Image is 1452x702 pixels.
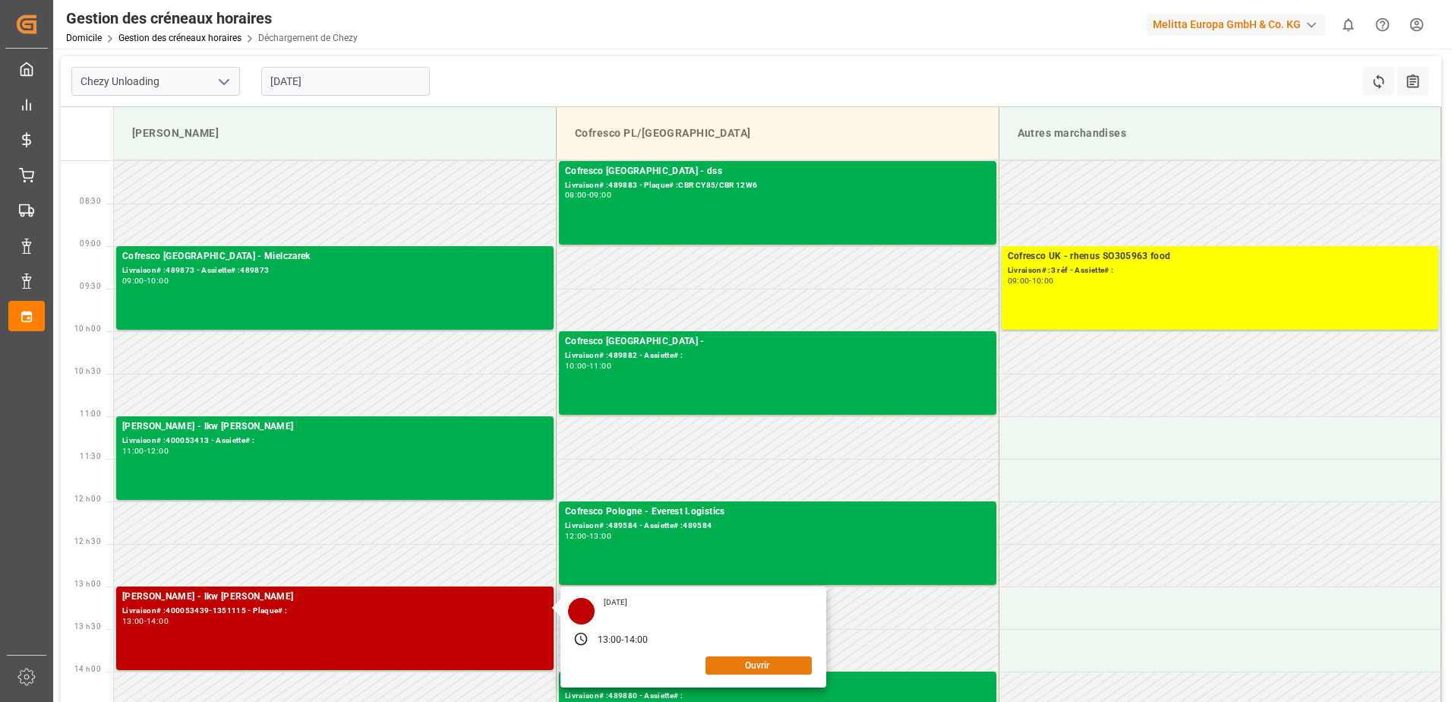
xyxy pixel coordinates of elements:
div: Livraison# :489584 - Assiette# :489584 [565,520,990,533]
div: Livraison# :489883 - Plaque# :CBR CY85/CBR 12W6 [565,179,990,192]
div: 13:00 [122,618,144,625]
div: - [587,362,589,369]
div: Autres marchandises [1012,119,1429,147]
div: 11:00 [122,447,144,454]
div: Cofresco [GEOGRAPHIC_DATA] - Mielczarek [122,249,548,264]
div: - [144,447,147,454]
div: Livraison# :400053413 - Assiette# : [122,435,548,447]
span: 09:30 [80,282,101,290]
div: 10:00 [1032,277,1054,284]
span: 09:00 [80,239,101,248]
span: 10 h 30 [74,367,101,375]
div: 08:00 [565,191,587,198]
span: 12 h 00 [74,495,101,503]
button: Afficher 0 nouvelles notifications [1331,8,1365,42]
div: [PERSON_NAME] [126,119,544,147]
span: 13 h 30 [74,622,101,631]
a: Domicile [66,33,102,43]
div: - [1029,277,1031,284]
input: Type à rechercher/sélectionner [71,67,240,96]
div: Cofresco Pologne - Everest Logistics [565,504,990,520]
div: Cofresco [GEOGRAPHIC_DATA] - dss [565,164,990,179]
div: Livraison# :489882 - Assiette# : [565,349,990,362]
div: Cofresco [GEOGRAPHIC_DATA] - [565,334,990,349]
div: Livraison# :400053439-1351115 - Plaque# : [122,605,548,618]
div: 10:00 [147,277,169,284]
div: [PERSON_NAME] - lkw [PERSON_NAME] [122,590,548,605]
span: 14 h 00 [74,665,101,673]
div: - [144,618,147,625]
div: 14:00 [624,634,649,647]
div: Gestion des créneaux horaires [66,7,358,30]
span: 12 h 30 [74,537,101,545]
div: 13:00 [589,533,611,539]
div: [PERSON_NAME] - lkw [PERSON_NAME] [122,419,548,435]
button: Melitta Europa GmbH & Co. KG [1147,10,1331,39]
span: 11:00 [80,409,101,418]
div: 14:00 [147,618,169,625]
div: [DATE] [598,597,633,608]
div: 10:00 [565,362,587,369]
div: Livraison# :489873 - Assiette# :489873 [122,264,548,277]
div: - [587,191,589,198]
span: 08:30 [80,197,101,205]
span: 11:30 [80,452,101,460]
div: 13:00 [598,634,622,647]
div: 09:00 [589,191,611,198]
div: Livraison# :3 réf - Assiette# : [1008,264,1433,277]
div: Cofresco UK - rhenus SO305963 food [1008,249,1433,264]
div: - [144,277,147,284]
span: 13 h 00 [74,580,101,588]
div: 09:00 [122,277,144,284]
font: Melitta Europa GmbH & Co. KG [1153,17,1301,33]
button: Ouvrir [705,656,812,675]
a: Gestion des créneaux horaires [118,33,241,43]
button: Ouvrir le menu [212,70,235,93]
div: - [621,634,623,647]
input: JJ-MM-AAAA [261,67,430,96]
button: Centre d’aide [1365,8,1400,42]
div: 12:00 [147,447,169,454]
div: 12:00 [565,533,587,539]
div: - [587,533,589,539]
div: 11:00 [589,362,611,369]
div: Cofresco PL/[GEOGRAPHIC_DATA] [569,119,986,147]
div: 09:00 [1008,277,1030,284]
span: 10 h 00 [74,324,101,333]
